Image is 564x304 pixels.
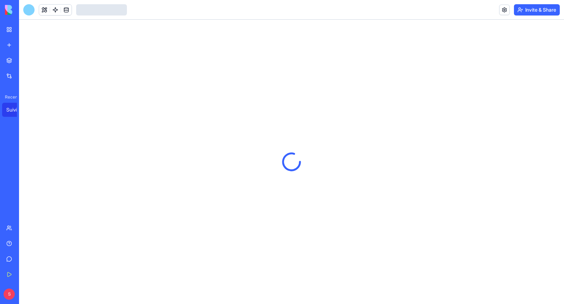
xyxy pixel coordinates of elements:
img: logo [5,5,49,15]
button: Invite & Share [514,4,560,15]
a: Suivi Interventions Artisans [2,103,30,117]
span: S [4,289,15,300]
span: Recent [2,94,17,100]
div: Suivi Interventions Artisans [6,106,26,113]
